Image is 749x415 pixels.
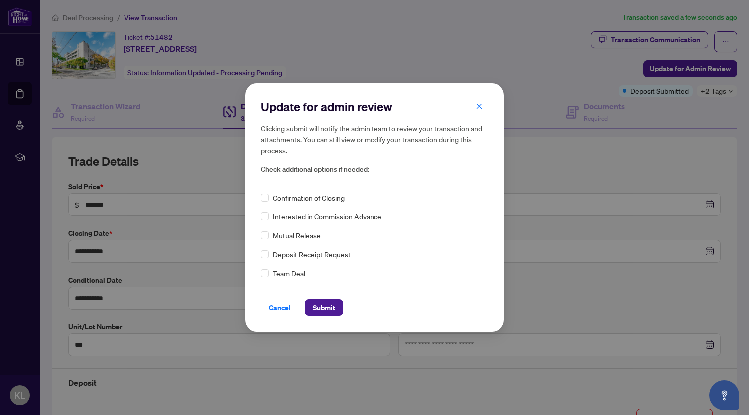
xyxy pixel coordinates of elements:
[305,299,343,316] button: Submit
[273,211,381,222] span: Interested in Commission Advance
[476,103,483,110] span: close
[273,192,345,203] span: Confirmation of Closing
[709,380,739,410] button: Open asap
[269,300,291,315] span: Cancel
[273,230,321,241] span: Mutual Release
[273,249,351,260] span: Deposit Receipt Request
[261,99,488,115] h2: Update for admin review
[261,299,299,316] button: Cancel
[261,164,488,175] span: Check additional options if needed:
[261,123,488,156] h5: Clicking submit will notify the admin team to review your transaction and attachments. You can st...
[273,268,305,279] span: Team Deal
[313,300,335,315] span: Submit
